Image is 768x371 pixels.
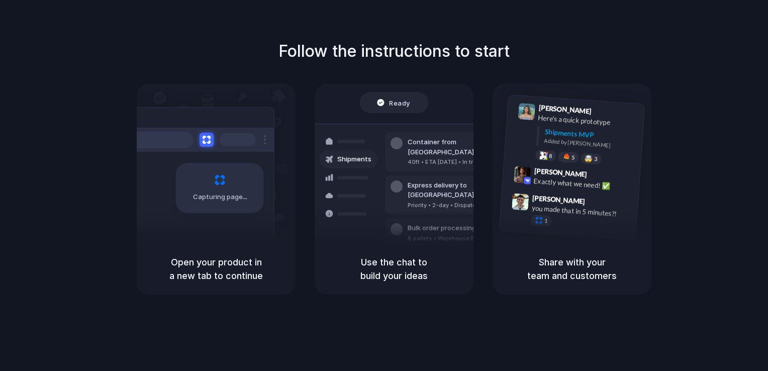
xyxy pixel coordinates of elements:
span: 1 [544,218,548,224]
div: 8 pallets • Warehouse B • Packed [408,234,501,243]
div: Express delivery to [GEOGRAPHIC_DATA] [408,180,516,200]
h5: Use the chat to build your ideas [327,255,461,283]
span: [PERSON_NAME] [532,193,586,207]
span: 9:42 AM [590,170,611,182]
span: Ready [390,98,411,108]
div: you made that in 5 minutes?! [531,203,632,220]
span: [PERSON_NAME] [534,165,587,180]
h5: Share with your team and customers [505,255,639,283]
div: Exactly what we need! ✅ [533,175,634,193]
div: 🤯 [585,155,593,162]
span: 8 [549,153,552,159]
div: Here's a quick prototype [538,113,638,130]
div: Shipments MVP [544,127,637,143]
span: 3 [594,156,598,162]
span: Shipments [337,154,371,164]
span: Capturing page [193,192,249,202]
span: 9:47 AM [588,197,609,209]
div: Priority • 2-day • Dispatched [408,201,516,210]
h5: Open your product in a new tab to continue [149,255,283,283]
div: Bulk order processing [408,223,501,233]
div: Container from [GEOGRAPHIC_DATA] [408,137,516,157]
span: 9:41 AM [595,107,615,119]
h1: Follow the instructions to start [278,39,510,63]
div: 40ft • ETA [DATE] • In transit [408,158,516,166]
div: Added by [PERSON_NAME] [544,137,636,151]
span: [PERSON_NAME] [538,102,592,117]
span: 5 [571,155,575,160]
